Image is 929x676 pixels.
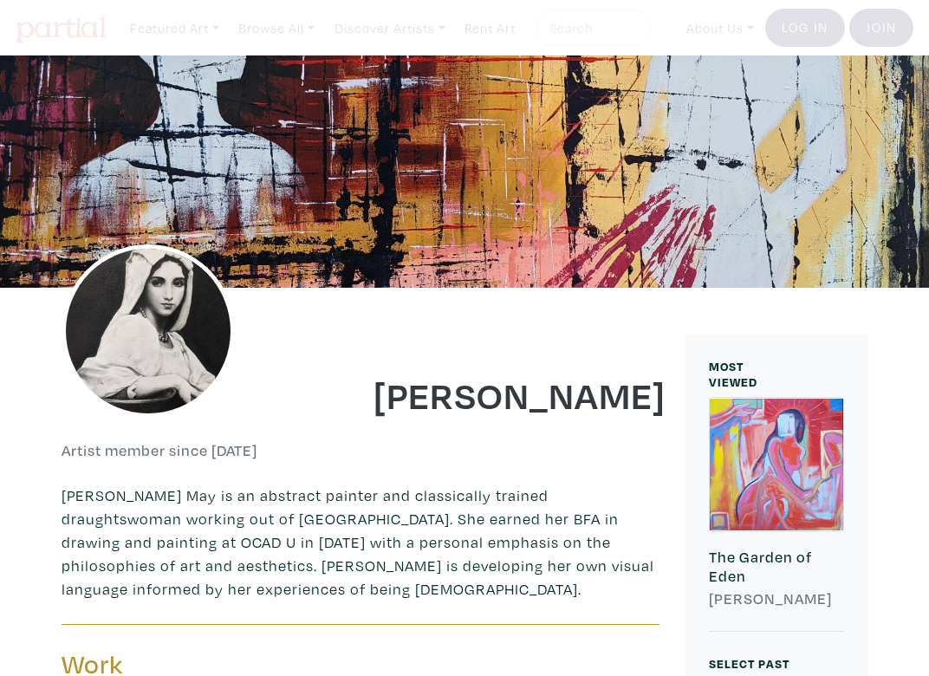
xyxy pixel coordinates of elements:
[62,484,659,601] p: [PERSON_NAME] May is an abstract painter and classically trained draughtswoman working out of [GE...
[62,244,235,418] img: phpThumb.php
[709,397,844,632] a: The Garden of Eden [PERSON_NAME]
[374,371,659,418] h1: [PERSON_NAME]
[457,10,523,46] a: Rent Art
[709,548,844,585] h6: The Garden of Eden
[327,10,453,46] a: Discover Artists
[122,10,227,46] a: Featured Art
[765,9,845,47] a: Log In
[231,10,322,46] a: Browse All
[849,9,913,47] a: Join
[679,10,762,46] a: About Us
[709,589,844,608] h6: [PERSON_NAME]
[548,17,634,39] input: Search
[709,358,757,390] small: MOST VIEWED
[62,441,257,460] h6: Artist member since [DATE]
